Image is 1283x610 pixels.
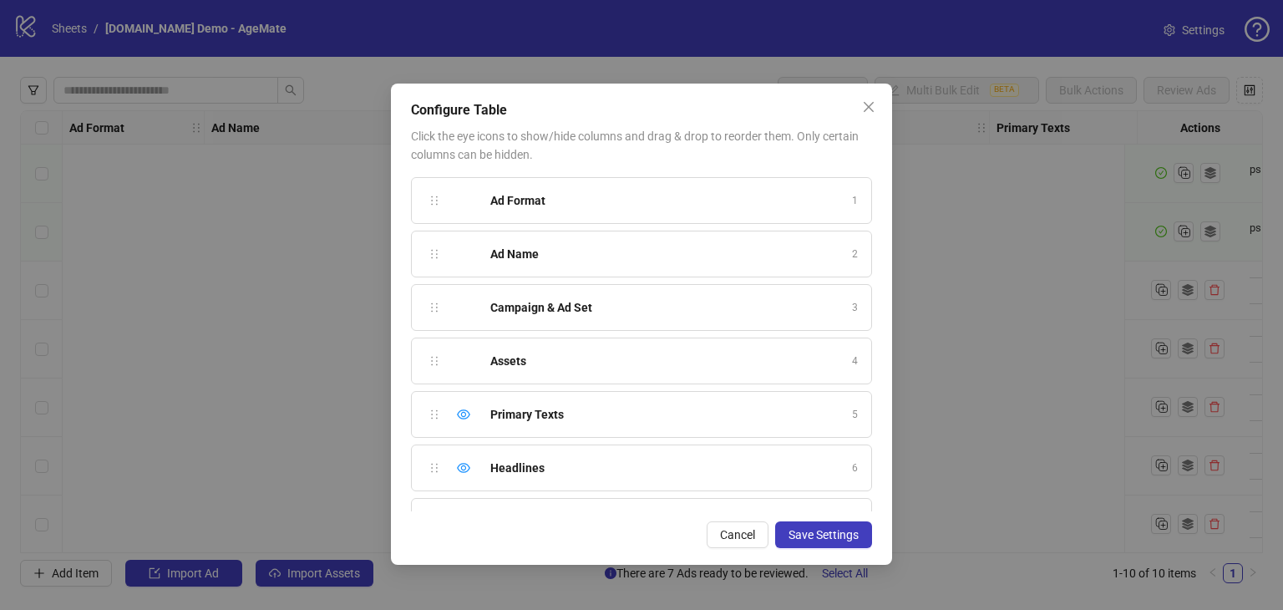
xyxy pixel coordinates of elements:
[852,247,858,262] span: 2
[852,193,858,209] span: 1
[862,100,875,114] span: close
[490,301,592,314] strong: Campaign & Ad Set
[490,408,564,421] strong: Primary Texts
[429,409,440,420] span: holder
[855,94,882,120] button: Close
[411,130,859,161] span: Click the eye icons to show/hide columns and drag & drop to reorder them. Only certain columns ca...
[852,353,858,369] span: 4
[457,408,470,421] span: eye
[457,461,470,475] span: eye
[775,521,872,548] button: Save Settings
[429,462,440,474] span: holder
[852,460,858,476] span: 6
[852,300,858,316] span: 3
[454,458,474,478] div: Hide column
[454,404,474,424] div: Hide column
[429,355,440,367] span: holder
[411,100,872,120] div: Configure Table
[429,195,440,206] span: holder
[1226,553,1266,593] iframe: Intercom live chat
[490,247,539,261] strong: Ad Name
[852,407,858,423] span: 5
[429,248,440,260] span: holder
[490,354,526,368] strong: Assets
[789,528,859,541] span: Save Settings
[707,521,768,548] button: Cancel
[720,528,755,541] span: Cancel
[490,461,545,475] strong: Headlines
[490,194,545,207] strong: Ad Format
[429,302,440,313] span: holder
